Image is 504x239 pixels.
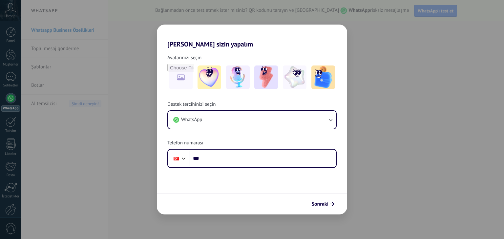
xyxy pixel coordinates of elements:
img: -4.jpeg [283,65,306,89]
span: Sonraki [311,202,328,206]
span: Telefon numarası [167,140,203,146]
button: WhatsApp [168,111,336,129]
div: Turkey: + 90 [170,152,182,165]
img: -1.jpeg [198,65,221,89]
span: Destek tercihinizi seçin [167,101,216,108]
img: -5.jpeg [311,65,335,89]
span: Avatarınızı seçin [167,55,201,61]
span: WhatsApp [181,117,202,123]
h2: [PERSON_NAME] sizin yapalım [157,25,347,48]
img: -2.jpeg [226,65,250,89]
button: Sonraki [308,198,337,210]
img: -3.jpeg [254,65,278,89]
